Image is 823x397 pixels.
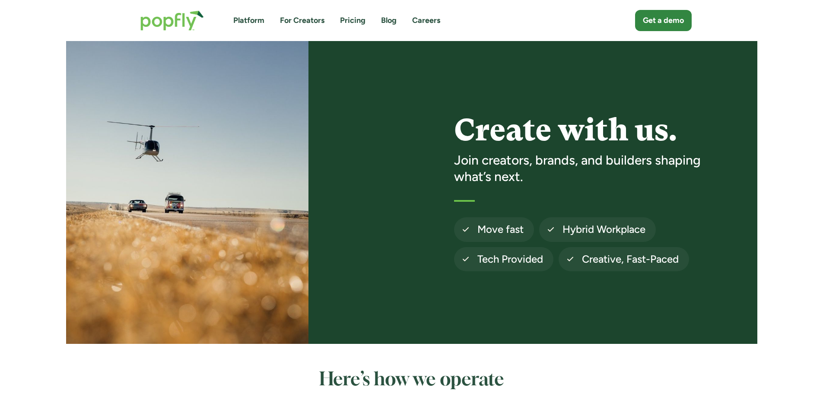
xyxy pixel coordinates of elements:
h4: Move fast [477,222,524,236]
a: Platform [233,15,264,26]
h3: Join creators, brands, and builders shaping what’s next. [454,152,715,184]
div: Get a demo [643,15,684,26]
a: For Creators [280,15,324,26]
h2: Here’s how we operate [184,370,639,391]
a: Get a demo [635,10,692,31]
a: Blog [381,15,397,26]
a: home [132,2,213,39]
a: Pricing [340,15,365,26]
h1: Create with us. [454,114,715,147]
a: Careers [412,15,440,26]
h4: Hybrid Workplace [562,222,645,236]
h4: Creative, Fast-Paced [582,252,679,266]
h4: Tech Provided [477,252,543,266]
